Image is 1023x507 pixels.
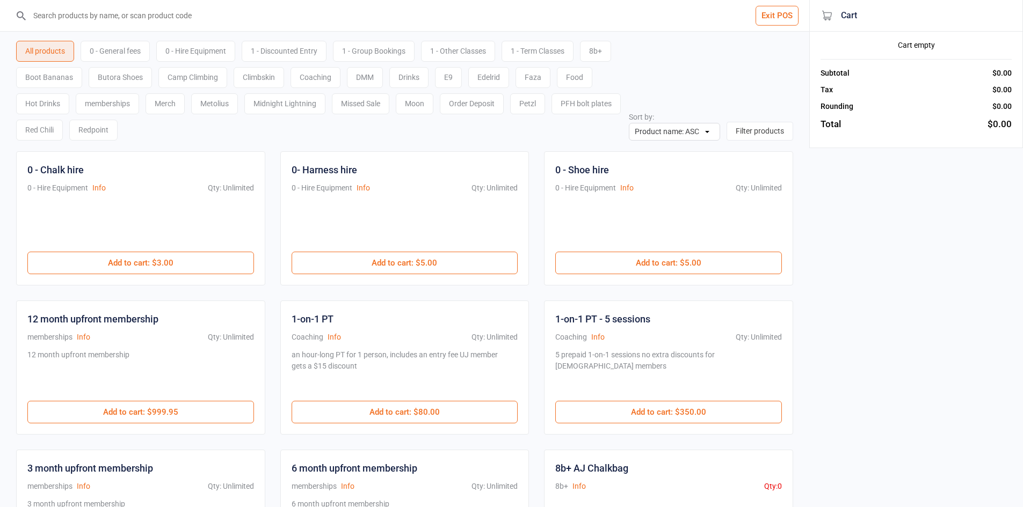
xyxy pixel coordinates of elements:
div: 0 - Hire Equipment [292,182,352,194]
div: Red Chili [16,120,63,141]
div: $0.00 [992,101,1012,112]
div: Qty: Unlimited [736,182,782,194]
div: 8b+ [580,41,611,62]
button: Add to cart: $5.00 [555,252,782,274]
div: memberships [292,481,337,492]
div: 1 - Term Classes [502,41,574,62]
div: Tax [821,84,833,95]
button: Filter products [727,122,793,141]
button: Exit POS [756,6,799,26]
div: Edelrid [468,67,509,88]
div: Rounding [821,101,853,112]
div: 1-on-1 PT - 5 sessions [555,312,650,326]
div: Total [821,117,841,131]
div: $0.00 [988,117,1012,131]
button: Info [77,481,90,492]
div: Qty: Unlimited [208,481,254,492]
div: Climbskin [234,67,284,88]
div: 0 - Hire Equipment [156,41,235,62]
button: Info [620,182,634,194]
div: Coaching [291,67,340,88]
div: 1 - Discounted Entry [242,41,327,62]
div: Redpoint [69,120,118,141]
div: memberships [27,332,72,343]
div: 3 month upfront membership [27,461,153,475]
button: Add to cart: $80.00 [292,401,518,423]
div: E9 [435,67,462,88]
button: Add to cart: $350.00 [555,401,782,423]
div: Order Deposit [440,93,504,114]
div: 0 - Chalk hire [27,163,84,177]
div: 0- Harness hire [292,163,357,177]
div: All products [16,41,74,62]
button: Info [591,332,605,343]
div: Camp Climbing [158,67,227,88]
div: Petzl [510,93,545,114]
div: 8b+ AJ Chalkbag [555,461,628,475]
div: Faza [516,67,550,88]
div: Qty: Unlimited [471,332,518,343]
div: Qty: Unlimited [208,332,254,343]
div: Cart empty [821,40,1012,51]
button: Add to cart: $5.00 [292,252,518,274]
div: Hot Drinks [16,93,69,114]
button: Info [77,332,90,343]
div: Butora Shoes [89,67,152,88]
div: 12 month upfront membership [27,312,158,326]
div: Qty: Unlimited [471,182,518,194]
div: PFH bolt plates [552,93,621,114]
div: Qty: 0 [764,481,782,492]
div: 8b+ [555,481,568,492]
div: DMM [347,67,383,88]
div: 0 - Hire Equipment [555,182,616,194]
button: Info [572,481,586,492]
div: Metolius [191,93,238,114]
div: Merch [146,93,185,114]
div: Qty: Unlimited [471,481,518,492]
label: Sort by: [629,113,654,121]
div: 0 - General fees [81,41,150,62]
div: 1-on-1 PT [292,312,333,326]
button: Info [328,332,341,343]
button: Add to cart: $999.95 [27,401,254,423]
div: Boot Bananas [16,67,82,88]
div: 6 month upfront membership [292,461,417,475]
button: Info [341,481,354,492]
button: Add to cart: $3.00 [27,252,254,274]
div: Midnight Lightning [244,93,325,114]
div: 0 - Shoe hire [555,163,609,177]
div: 1 - Group Bookings [333,41,415,62]
div: memberships [76,93,139,114]
div: 0 - Hire Equipment [27,182,88,194]
div: an hour-long PT for 1 person, includes an entry fee UJ member gets a $15 discount [292,349,514,390]
div: Food [557,67,592,88]
div: Moon [396,93,433,114]
div: Coaching [555,332,587,343]
div: $0.00 [992,84,1012,95]
button: Info [357,182,370,194]
div: Subtotal [821,68,850,79]
div: Qty: Unlimited [736,332,782,343]
div: Missed Sale [332,93,389,114]
div: Drinks [389,67,429,88]
div: $0.00 [992,68,1012,79]
div: memberships [27,481,72,492]
button: Info [92,182,106,194]
div: 1 - Other Classes [421,41,495,62]
div: Coaching [292,332,323,343]
div: 5 prepaid 1-on-1 sessions no extra discounts for [DEMOGRAPHIC_DATA] members [555,349,778,390]
div: 12 month upfront membership [27,349,129,390]
div: Qty: Unlimited [208,182,254,194]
